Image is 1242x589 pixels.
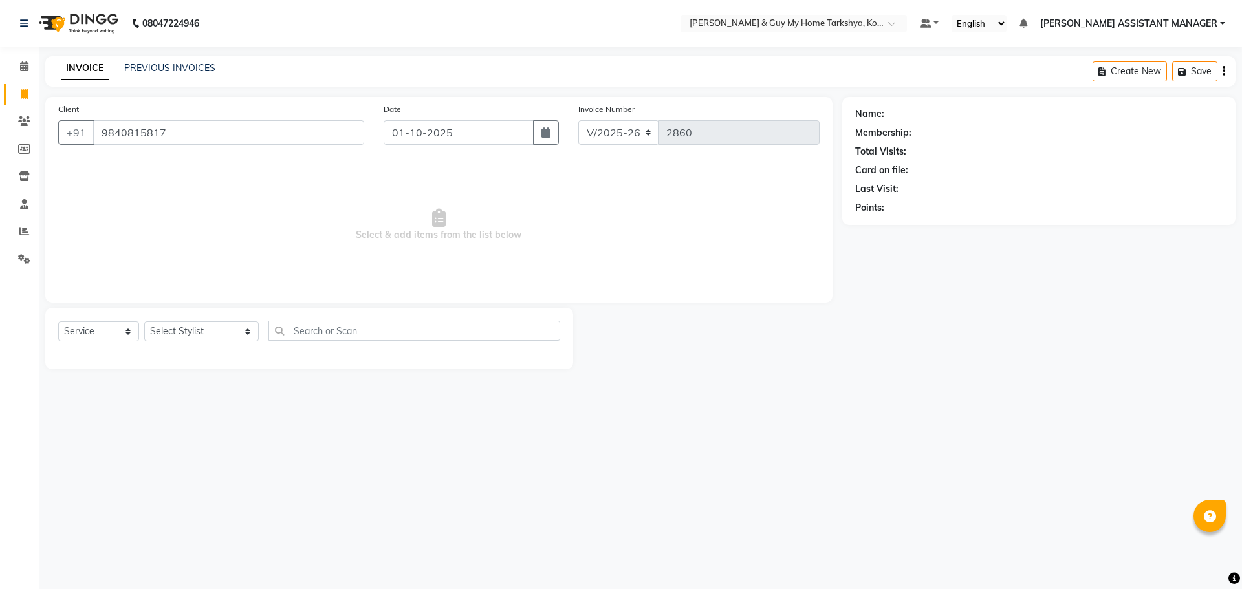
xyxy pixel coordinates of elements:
[1040,17,1217,30] span: [PERSON_NAME] ASSISTANT MANAGER
[855,126,911,140] div: Membership:
[58,120,94,145] button: +91
[93,120,364,145] input: Search by Name/Mobile/Email/Code
[855,107,884,121] div: Name:
[33,5,122,41] img: logo
[124,62,215,74] a: PREVIOUS INVOICES
[268,321,561,341] input: Search or Scan
[1188,537,1229,576] iframe: chat widget
[855,182,899,196] div: Last Visit:
[855,164,908,177] div: Card on file:
[142,5,199,41] b: 08047224946
[855,201,884,215] div: Points:
[58,103,79,115] label: Client
[1093,61,1167,81] button: Create New
[384,103,401,115] label: Date
[61,57,109,80] a: INVOICE
[1172,61,1217,81] button: Save
[578,103,635,115] label: Invoice Number
[58,160,820,290] span: Select & add items from the list below
[855,145,906,158] div: Total Visits:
